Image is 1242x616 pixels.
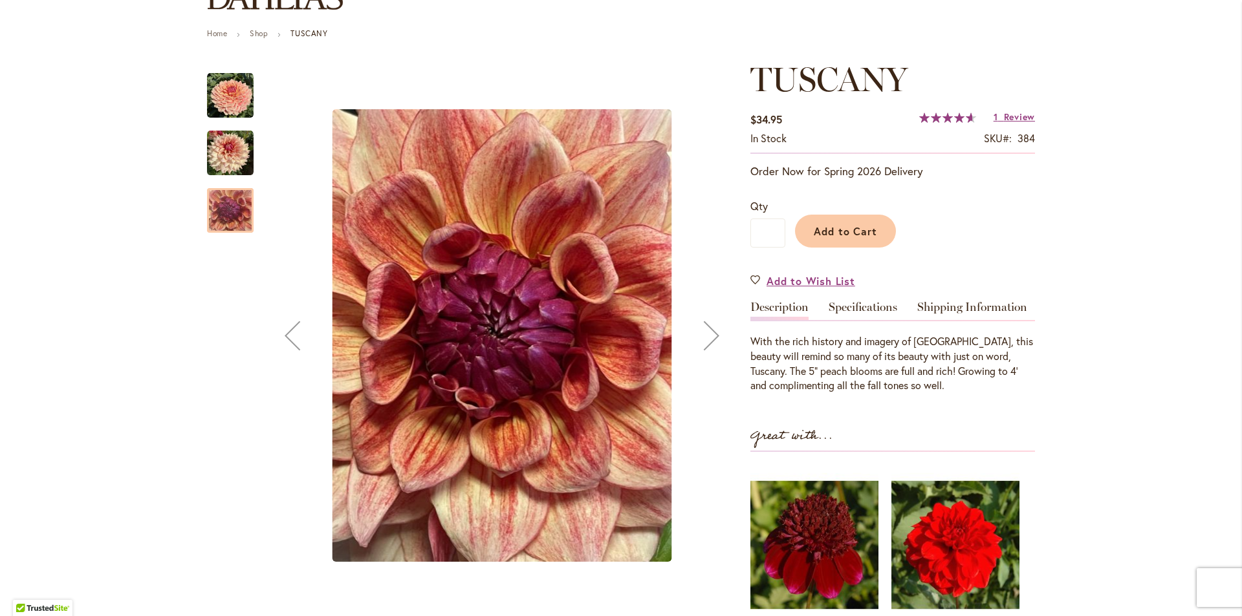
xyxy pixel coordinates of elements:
[1018,131,1035,146] div: 384
[750,334,1035,393] div: With the rich history and imagery of [GEOGRAPHIC_DATA], this beauty will remind so many of its be...
[207,60,267,118] div: TUSCANY
[750,112,782,126] span: $34.95
[10,570,46,606] iframe: Launch Accessibility Center
[332,109,672,562] img: TUSCANY
[267,60,737,611] div: TUSCANYTUSCANYTUSCANY
[250,28,268,38] a: Shop
[267,60,797,611] div: Product Images
[750,131,787,145] span: In stock
[767,273,855,288] span: Add to Wish List
[829,301,897,320] a: Specifications
[750,301,809,320] a: Description
[207,72,254,119] img: TUSCANY
[290,28,327,38] strong: TUSCANY
[994,111,998,123] span: 1
[686,60,737,611] button: Next
[750,199,768,213] span: Qty
[814,224,878,238] span: Add to Cart
[267,60,318,611] button: Previous
[267,60,737,611] div: TUSCANY
[919,112,976,123] div: 93%
[750,273,855,288] a: Add to Wish List
[994,111,1035,123] a: 1 Review
[795,215,896,248] button: Add to Cart
[207,28,227,38] a: Home
[207,130,254,176] img: TUSCANY
[1004,111,1035,123] span: Review
[917,301,1027,320] a: Shipping Information
[750,59,908,100] span: TUSCANY
[750,131,787,146] div: Availability
[750,425,833,447] strong: Great with...
[750,301,1035,393] div: Detailed Product Info
[750,164,1035,179] p: Order Now for Spring 2026 Delivery
[984,131,1012,145] strong: SKU
[207,175,254,233] div: TUSCANY
[207,118,267,175] div: TUSCANY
